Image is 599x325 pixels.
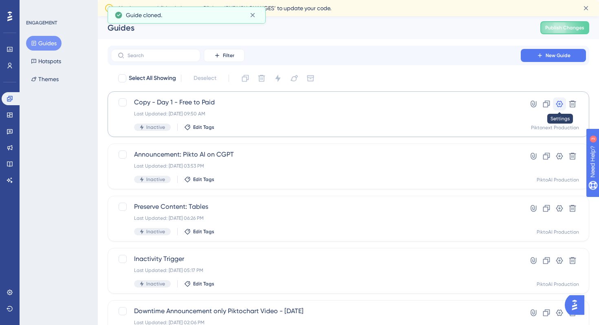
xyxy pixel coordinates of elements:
button: Hotspots [26,54,66,69]
button: Filter [204,49,244,62]
span: Edit Tags [193,281,214,287]
span: Preserve Content: Tables [134,202,498,212]
span: Publish Changes [545,24,584,31]
span: Inactivity Trigger [134,254,498,264]
button: Edit Tags [184,281,214,287]
div: PiktoAI Production [537,281,579,287]
span: Edit Tags [193,228,214,235]
span: Inactive [146,228,165,235]
span: Downtime Announcement only Piktochart Video - [DATE] [134,306,498,316]
div: ENGAGEMENT [26,20,57,26]
button: Edit Tags [184,124,214,130]
button: Guides [26,36,62,51]
div: Last Updated: [DATE] 03:53 PM [134,163,498,169]
span: Inactive [146,176,165,183]
div: PiktoAI Production [537,177,579,183]
div: Last Updated: [DATE] 06:26 PM [134,215,498,221]
button: New Guide [521,49,586,62]
span: Need Help? [19,2,51,12]
span: You have unpublished changes. Click on ‘PUBLISH CHANGES’ to update your code. [119,3,331,13]
span: Inactive [146,124,165,130]
div: Piktonext Production [531,124,579,131]
span: New Guide [546,52,570,59]
span: Select All Showing [129,73,176,83]
span: Guide cloned. [126,10,162,20]
button: Themes [26,72,64,86]
button: Edit Tags [184,176,214,183]
iframe: UserGuiding AI Assistant Launcher [565,293,589,317]
span: Edit Tags [193,176,214,183]
span: Filter [223,52,234,59]
span: Inactive [146,281,165,287]
div: Last Updated: [DATE] 05:17 PM [134,267,498,274]
input: Search [128,53,194,58]
span: Copy - Day 1 - Free to Paid [134,97,498,107]
div: Last Updated: [DATE] 09:50 AM [134,111,498,117]
span: Deselect [194,73,216,83]
span: Edit Tags [193,124,214,130]
button: Publish Changes [540,21,589,34]
div: 3 [57,4,59,11]
div: PiktoAI Production [537,229,579,235]
button: Deselect [186,71,224,86]
span: Announcement: Pikto AI on CGPT [134,150,498,159]
button: Edit Tags [184,228,214,235]
div: Guides [108,22,520,33]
